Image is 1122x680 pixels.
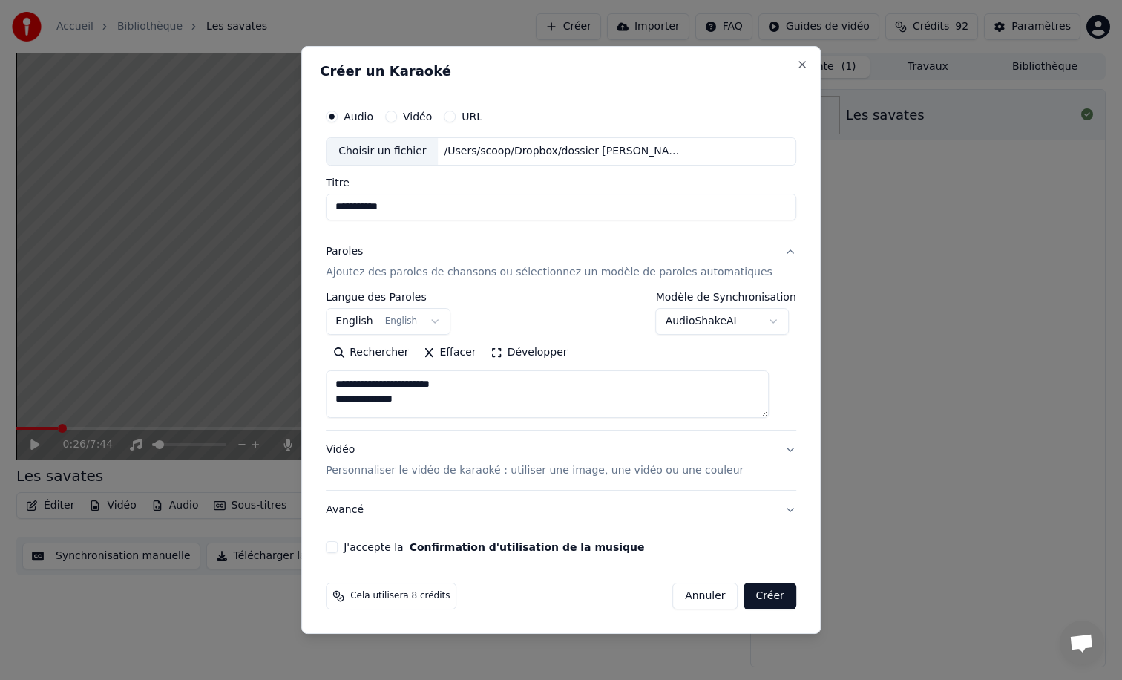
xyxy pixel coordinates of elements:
button: Effacer [416,341,483,364]
div: ParolesAjoutez des paroles de chansons ou sélectionnez un modèle de paroles automatiques [326,292,796,430]
div: Paroles [326,244,363,259]
button: Développer [484,341,575,364]
label: URL [462,111,482,122]
button: Annuler [672,583,738,609]
div: Choisir un fichier [327,138,438,165]
h2: Créer un Karaoké [320,65,802,78]
button: J'accepte la [410,542,645,552]
button: Rechercher [326,341,416,364]
label: Modèle de Synchronisation [656,292,796,302]
div: /Users/scoop/Dropbox/dossier [PERSON_NAME]/2025/RACONTE MOI UNE HISTOIRE/LES SAVATES DE L'HOMME H... [439,144,691,159]
span: Cela utilisera 8 crédits [350,590,450,602]
button: ParolesAjoutez des paroles de chansons ou sélectionnez un modèle de paroles automatiques [326,232,796,292]
label: Langue des Paroles [326,292,450,302]
label: Vidéo [403,111,432,122]
button: Avancé [326,491,796,529]
p: Ajoutez des paroles de chansons ou sélectionnez un modèle de paroles automatiques [326,265,772,280]
div: Vidéo [326,442,744,478]
p: Personnaliser le vidéo de karaoké : utiliser une image, une vidéo ou une couleur [326,463,744,478]
button: VidéoPersonnaliser le vidéo de karaoké : utiliser une image, une vidéo ou une couleur [326,431,796,490]
label: J'accepte la [344,542,644,552]
button: Créer [744,583,796,609]
label: Titre [326,177,796,188]
label: Audio [344,111,373,122]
